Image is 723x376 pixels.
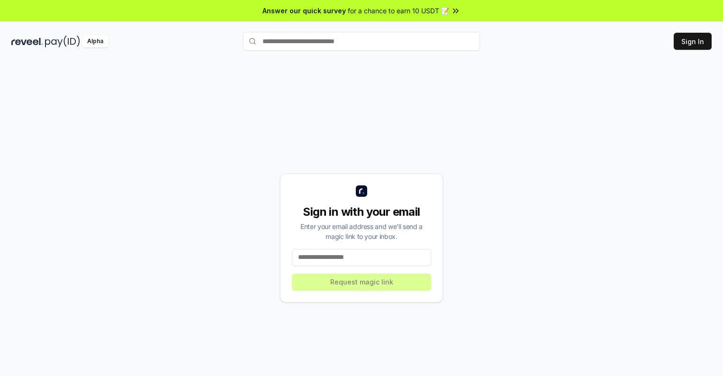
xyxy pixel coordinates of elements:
[82,36,108,47] div: Alpha
[292,204,431,220] div: Sign in with your email
[292,221,431,241] div: Enter your email address and we’ll send a magic link to your inbox.
[356,185,367,197] img: logo_small
[11,36,43,47] img: reveel_dark
[674,33,712,50] button: Sign In
[45,36,80,47] img: pay_id
[348,6,449,16] span: for a chance to earn 10 USDT 📝
[262,6,346,16] span: Answer our quick survey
